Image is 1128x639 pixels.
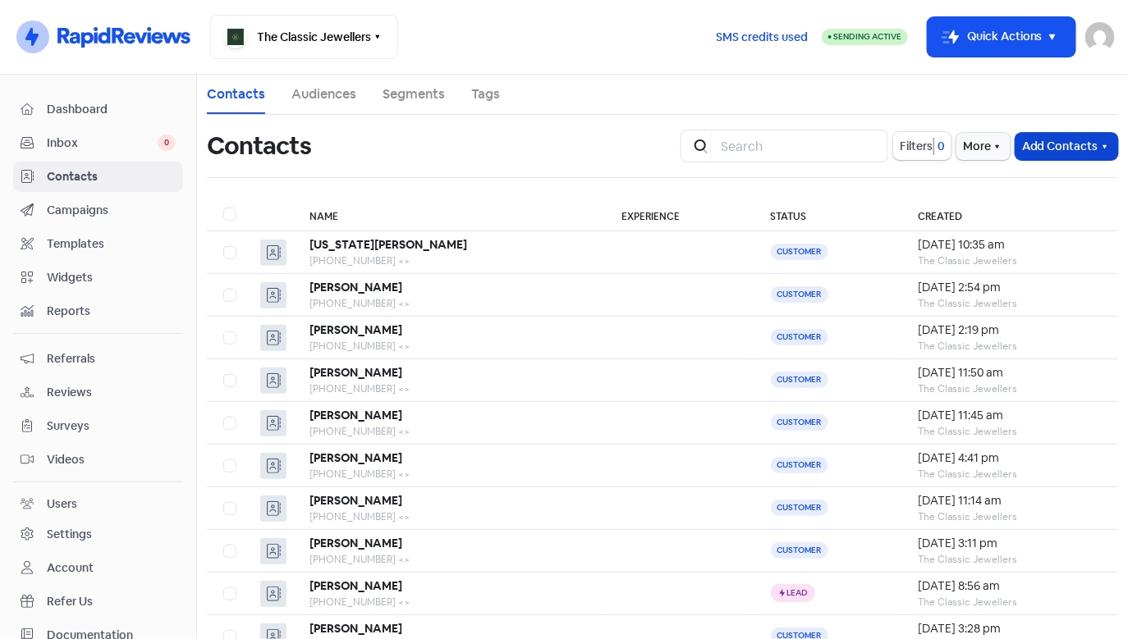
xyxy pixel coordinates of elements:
h1: Contacts [207,120,311,172]
a: Audiences [291,84,356,104]
input: Search [711,130,888,162]
a: Dashboard [13,94,183,125]
div: [DATE] 4:41 pm [919,450,1102,467]
button: The Classic Jewellers [210,15,398,59]
a: Refer Us [13,587,183,617]
div: [PHONE_NUMBER] <> [310,296,589,311]
button: Add Contacts [1016,133,1118,160]
span: Customer [771,244,828,260]
b: [PERSON_NAME] [310,365,402,380]
a: Settings [13,519,183,550]
img: User [1085,22,1115,52]
div: [PHONE_NUMBER] <> [310,381,589,396]
b: [PERSON_NAME] [310,493,402,508]
span: Customer [771,372,828,388]
div: Settings [47,526,92,543]
div: [PHONE_NUMBER] <> [310,595,589,609]
span: Videos [47,451,176,468]
a: Contacts [13,162,183,192]
div: [PHONE_NUMBER] <> [310,253,589,268]
span: Customer [771,329,828,345]
a: Contacts [207,84,265,104]
a: Templates [13,229,183,259]
span: Customer [771,286,828,303]
div: [DATE] 10:35 am [919,236,1102,253]
span: Referrals [47,350,176,367]
b: [PERSON_NAME] [310,621,402,636]
th: Name [293,198,605,231]
div: The Classic Jewellers [919,467,1102,482]
span: Filters [900,138,933,155]
div: [PHONE_NUMBER] <> [310,424,589,439]
span: SMS credits used [716,29,808,46]
span: Sending Active [833,31,901,42]
div: [DATE] 11:45 am [919,407,1102,424]
div: [PHONE_NUMBER] <> [310,509,589,524]
div: The Classic Jewellers [919,381,1102,396]
div: The Classic Jewellers [919,253,1102,268]
b: [PERSON_NAME] [310,536,402,550]
a: Widgets [13,262,183,293]
b: [PERSON_NAME] [310,322,402,337]
a: Surveys [13,411,183,441]
b: [US_STATE][PERSON_NAME] [310,237,467,252]
a: Segments [383,84,445,104]
div: [DATE] 3:11 pm [919,535,1102,552]
div: The Classic Jewellers [919,509,1102,524]
th: Status [754,198,902,231]
b: [PERSON_NAME] [310,450,402,465]
span: Refer Us [47,593,176,610]
b: [PERSON_NAME] [310,408,402,422]
b: [PERSON_NAME] [310,280,402,294]
span: Templates [47,235,176,253]
th: Created [902,198,1118,231]
span: Lead [787,589,809,597]
span: Surveys [47,418,176,435]
span: Widgets [47,269,176,286]
span: Campaigns [47,202,176,219]
div: Users [47,495,77,513]
div: The Classic Jewellers [919,424,1102,439]
span: Reports [47,303,176,320]
span: Customer [771,542,828,559]
div: [PHONE_NUMBER] <> [310,339,589,354]
button: Filters0 [893,132,951,160]
div: [DATE] 2:19 pm [919,322,1102,339]
div: The Classic Jewellers [919,296,1102,311]
b: [PERSON_NAME] [310,578,402,593]
a: Sending Active [822,27,908,47]
span: Reviews [47,384,176,401]
button: More [956,133,1011,160]
a: Account [13,553,183,583]
a: Inbox 0 [13,128,183,158]
div: The Classic Jewellers [919,339,1102,354]
span: Contacts [47,168,176,185]
div: The Classic Jewellers [919,552,1102,567]
a: Videos [13,445,183,475]
div: [DATE] 2:54 pm [919,279,1102,296]
div: Account [47,559,94,577]
div: [DATE] 11:50 am [919,364,1102,381]
span: 0 [158,135,176,151]
div: [PHONE_NUMBER] <> [310,552,589,567]
span: 0 [934,138,945,155]
span: Customer [771,500,828,516]
span: Customer [771,414,828,431]
a: Users [13,489,183,519]
div: The Classic Jewellers [919,595,1102,609]
a: Tags [471,84,500,104]
a: Campaigns [13,195,183,226]
a: Reports [13,296,183,326]
span: Dashboard [47,101,176,118]
th: Experience [605,198,754,231]
a: Reviews [13,377,183,408]
button: Quick Actions [928,17,1075,57]
div: [PHONE_NUMBER] <> [310,467,589,482]
span: Inbox [47,135,158,152]
div: [DATE] 11:14 am [919,492,1102,509]
div: [DATE] 8:56 am [919,577,1102,595]
span: Customer [771,457,828,473]
a: Referrals [13,344,183,374]
div: [DATE] 3:28 pm [919,620,1102,637]
a: SMS credits used [702,27,822,44]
